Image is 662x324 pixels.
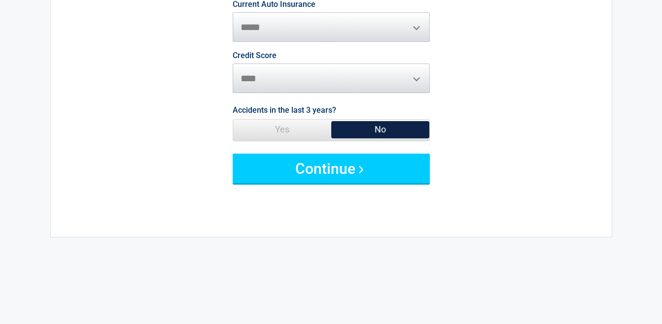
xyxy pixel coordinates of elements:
[233,103,336,117] label: Accidents in the last 3 years?
[233,154,430,183] button: Continue
[233,0,315,8] label: Current Auto Insurance
[233,120,331,139] span: Yes
[331,120,429,139] span: No
[233,52,277,60] label: Credit Score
